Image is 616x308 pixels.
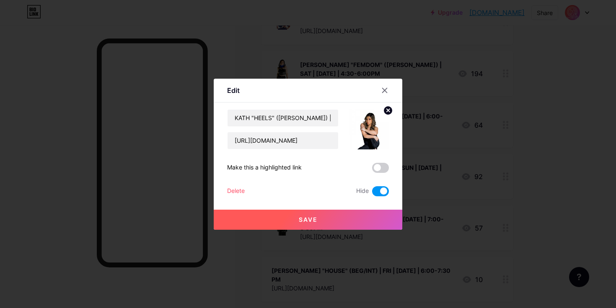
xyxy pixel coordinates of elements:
[349,109,389,149] img: link_thumbnail
[227,186,245,196] div: Delete
[356,186,369,196] span: Hide
[228,110,338,126] input: Title
[227,163,302,173] div: Make this a highlighted link
[228,132,338,149] input: URL
[299,216,318,223] span: Save
[214,210,402,230] button: Save
[227,85,240,95] div: Edit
